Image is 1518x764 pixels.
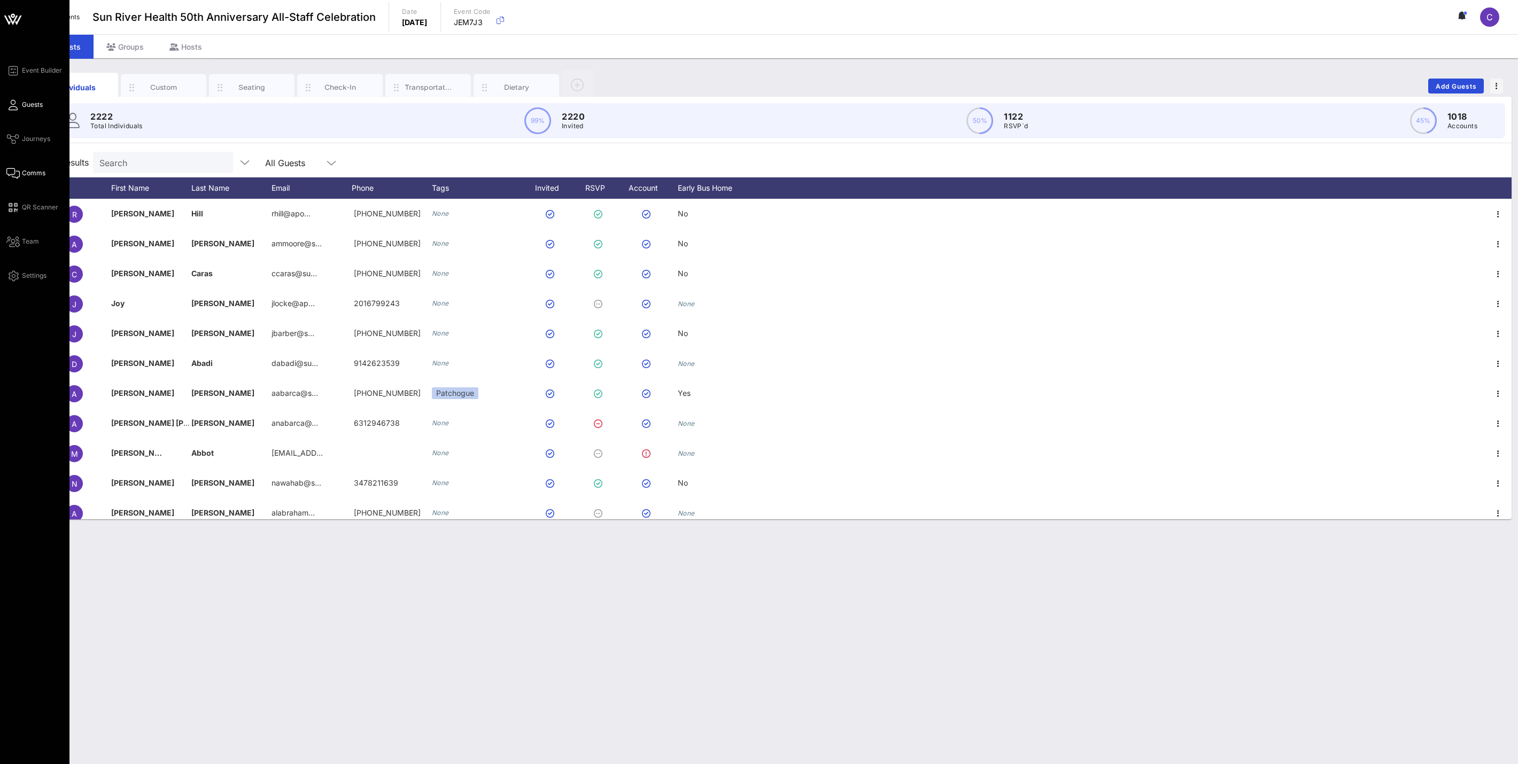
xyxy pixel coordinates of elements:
[402,17,428,28] p: [DATE]
[272,378,318,408] p: aabarca@s…
[272,259,317,289] p: ccaras@su…
[72,360,77,369] span: D
[432,329,449,337] i: None
[191,209,203,218] span: Hill
[562,110,585,123] p: 2220
[191,239,254,248] span: [PERSON_NAME]
[94,35,157,59] div: Groups
[432,419,449,427] i: None
[432,177,523,199] div: Tags
[316,82,364,92] div: Check-In
[6,64,62,77] a: Event Builder
[562,121,585,131] p: Invited
[265,158,305,168] div: All Guests
[22,168,45,178] span: Comms
[6,132,50,145] a: Journeys
[191,418,254,427] span: [PERSON_NAME]
[72,240,77,249] span: A
[354,299,400,308] span: 2016799243
[1447,121,1477,131] p: Accounts
[432,209,449,217] i: None
[354,388,421,397] span: 631-524-4043
[678,300,695,308] i: None
[454,17,491,28] p: JEM7J3
[72,210,77,219] span: R
[1435,82,1477,90] span: Add Guests
[678,449,695,457] i: None
[354,418,400,427] span: 6312946738
[678,209,688,218] span: No
[72,479,78,488] span: N
[140,82,188,92] div: Custom
[111,448,239,457] span: [PERSON_NAME] [PERSON_NAME]
[272,177,352,199] div: Email
[678,478,688,487] span: No
[22,134,50,144] span: Journeys
[1447,110,1477,123] p: 1018
[1004,110,1028,123] p: 1122
[272,199,311,229] p: rhill@apo…
[90,121,143,131] p: Total Individuals
[1486,12,1493,22] span: C
[111,329,174,338] span: [PERSON_NAME]
[191,269,213,278] span: Caras
[191,177,272,199] div: Last Name
[72,300,76,309] span: J
[432,449,449,457] i: None
[432,479,449,487] i: None
[191,299,254,308] span: [PERSON_NAME]
[678,177,758,199] div: Early Bus Home
[405,82,452,92] div: Transportation
[72,330,76,339] span: J
[582,177,619,199] div: RSVP
[354,358,400,368] span: 9142623539
[228,82,276,92] div: Seating
[72,270,77,279] span: C
[678,419,695,427] i: None
[191,478,254,487] span: [PERSON_NAME]
[272,318,314,348] p: jbarber@s…
[354,269,421,278] span: +18455701917
[354,508,421,517] span: +15166370154
[432,239,449,247] i: None
[72,389,77,399] span: A
[111,177,191,199] div: First Name
[352,177,432,199] div: Phone
[22,100,43,110] span: Guests
[523,177,582,199] div: Invited
[191,388,254,397] span: [PERSON_NAME]
[111,388,174,397] span: [PERSON_NAME]
[432,299,449,307] i: None
[272,229,322,259] p: ammoore@s…
[90,110,143,123] p: 2222
[678,388,691,397] span: Yes
[22,66,62,75] span: Event Builder
[6,167,45,180] a: Comms
[92,9,376,25] span: Sun River Health 50th Anniversary All-Staff Celebration
[402,6,428,17] p: Date
[432,509,449,517] i: None
[6,235,39,248] a: Team
[1004,121,1028,131] p: RSVP`d
[6,201,58,214] a: QR Scanner
[6,269,47,282] a: Settings
[1428,79,1484,93] button: Add Guests
[678,360,695,368] i: None
[493,82,540,92] div: Dietary
[678,239,688,248] span: No
[111,478,174,487] span: [PERSON_NAME]
[272,448,400,457] span: [EMAIL_ADDRESS][DOMAIN_NAME]
[191,358,213,368] span: Abadi
[191,329,254,338] span: [PERSON_NAME]
[619,177,678,199] div: Account
[354,329,421,338] span: 607-437-0421
[22,237,39,246] span: Team
[272,468,321,498] p: nawahab@s…
[272,408,318,438] p: anabarca@…
[432,387,478,399] div: Patchogue
[111,299,125,308] span: Joy
[454,6,491,17] p: Event Code
[432,269,449,277] i: None
[354,478,398,487] span: 3478211639
[272,289,315,318] p: jlocke@ap…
